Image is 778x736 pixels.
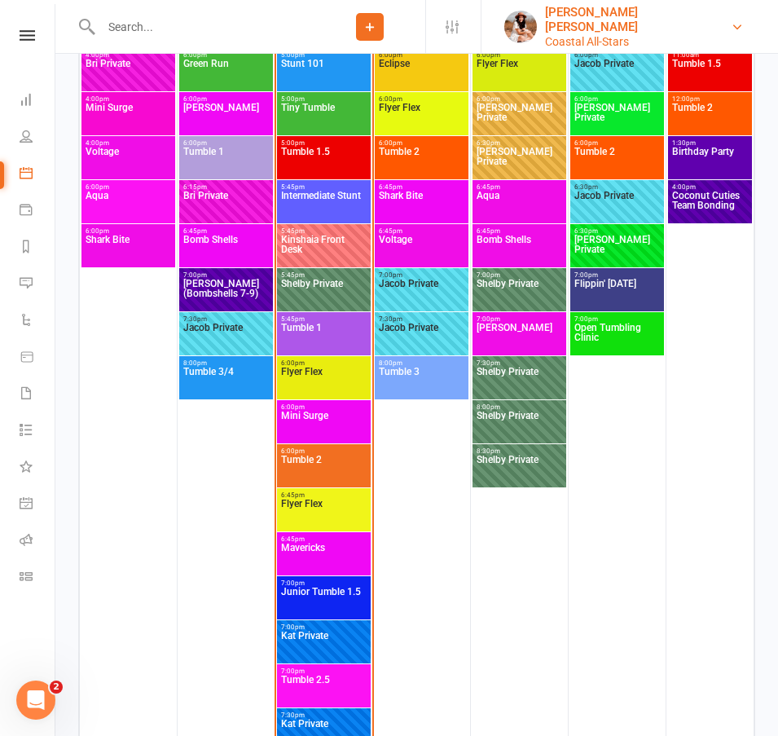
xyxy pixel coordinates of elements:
span: 6:30pm [574,227,661,235]
span: Mini Surge [85,103,172,132]
span: 6:45pm [378,227,465,235]
span: Bomb Shells [476,235,563,264]
span: 7:00pm [574,315,661,323]
span: Bri Private [182,191,270,220]
span: 7:00pm [476,271,563,279]
span: Shark Bite [378,191,465,220]
span: Tumble 1 [182,147,270,176]
span: 6:30pm [476,139,563,147]
span: 1:30pm [671,139,749,147]
span: Shelby Private [476,367,563,396]
span: 5:45pm [280,271,367,279]
span: 7:00pm [280,668,367,675]
span: Flyer Flex [280,367,367,396]
span: [PERSON_NAME] [182,103,270,132]
span: 7:00pm [378,271,465,279]
span: 7:00pm [280,580,367,587]
span: 8:00pm [182,359,270,367]
span: Junior Tumble 1.5 [280,587,367,616]
span: 7:00pm [476,315,563,323]
span: [PERSON_NAME] Private [574,235,661,264]
span: 6:00pm [476,95,563,103]
span: Bomb Shells [182,235,270,264]
span: 6:00pm [574,139,661,147]
span: 6:00pm [574,51,661,59]
span: Coconut Cuties [672,190,740,201]
span: 5:45pm [280,227,367,235]
span: 6:45pm [182,227,270,235]
span: Shark Bite [85,235,172,264]
span: Intermediate Stunt [280,191,367,220]
span: 8:30pm [476,447,563,455]
span: Shelby Private [476,279,563,308]
span: 7:00pm [574,271,661,279]
span: 5:00pm [280,139,367,147]
span: 4:00pm [85,95,172,103]
span: Open Tumbling Clinic [574,323,661,352]
span: 6:45pm [476,183,563,191]
span: Mavericks [280,543,367,572]
span: Birthday Party [671,147,749,176]
span: 5:45pm [280,315,367,323]
a: What's New [20,450,56,487]
span: Jacob Private [182,323,270,352]
span: 6:45pm [280,535,367,543]
span: Shelby Private [476,455,563,484]
span: 7:30pm [182,315,270,323]
span: 6:00pm [280,359,367,367]
span: 8:00pm [476,403,563,411]
span: Voltage [378,235,465,264]
span: [PERSON_NAME] [476,323,563,352]
span: 6:45pm [476,227,563,235]
span: 4:00pm [85,139,172,147]
span: 7:00pm [182,271,270,279]
span: 11:00am [671,51,749,59]
span: Tumble 2.5 [280,675,367,704]
a: Roll call kiosk mode [20,523,56,560]
span: Mini Surge [280,411,367,440]
iframe: Intercom live chat [16,681,55,720]
span: 6:00pm [85,183,172,191]
span: 6:45pm [378,183,465,191]
span: Tumble 3 [378,367,465,396]
span: Team Bonding [671,191,749,220]
span: 4:00pm [671,183,749,191]
span: 6:00pm [476,51,563,59]
span: Flyer Flex [476,59,563,88]
span: 4:00pm [85,51,172,59]
div: Coastal All-Stars [545,34,731,49]
span: Aqua [85,191,172,220]
span: Tumble 1.5 [280,147,367,176]
span: 6:15pm [182,183,270,191]
div: [PERSON_NAME] [PERSON_NAME] [545,5,731,34]
span: 6:00pm [378,139,465,147]
span: Tumble 2 [574,147,661,176]
input: Search... [96,15,314,38]
span: 6:00pm [182,95,270,103]
span: 7:30pm [280,712,367,719]
span: Stunt 101 [280,59,367,88]
img: thumb_image1710277404.png [504,11,537,43]
a: Class kiosk mode [20,560,56,597]
a: Product Sales [20,340,56,377]
span: 5:00pm [280,95,367,103]
span: [PERSON_NAME] [183,278,259,289]
a: General attendance kiosk mode [20,487,56,523]
span: 6:00pm [182,51,270,59]
span: 6:00pm [378,95,465,103]
span: 6:00pm [85,227,172,235]
span: Flyer Flex [378,103,465,132]
span: [PERSON_NAME] Private [574,103,661,132]
span: Tumble 1 [280,323,367,352]
span: 7:00pm [280,624,367,631]
a: Reports [20,230,56,267]
span: 6:00pm [574,95,661,103]
span: 7:30pm [378,315,465,323]
span: 6:45pm [280,491,367,499]
span: Jacob Private [574,191,661,220]
span: Eclipse [378,59,465,88]
span: 5:45pm [280,183,367,191]
span: 2 [50,681,63,694]
span: 5:00pm [280,51,367,59]
span: Jacob Private [574,59,661,88]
